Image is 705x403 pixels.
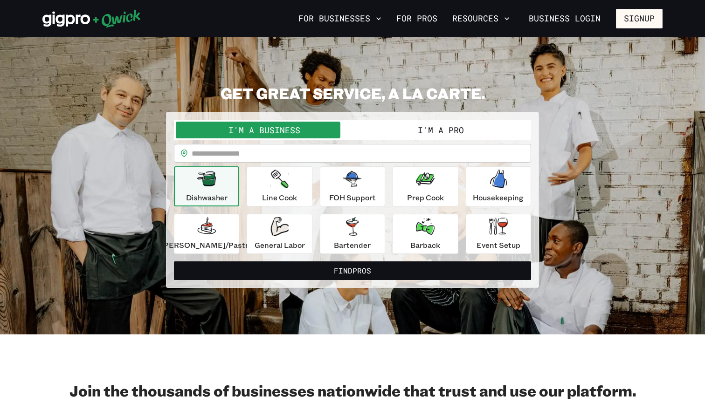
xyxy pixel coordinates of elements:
[174,214,239,254] button: [PERSON_NAME]/Pastry
[410,239,440,251] p: Barback
[477,239,520,251] p: Event Setup
[320,214,385,254] button: Bartender
[174,166,239,206] button: Dishwasher
[320,166,385,206] button: FOH Support
[166,84,539,102] h2: GET GREAT SERVICE, A LA CARTE.
[255,239,305,251] p: General Labor
[334,239,371,251] p: Bartender
[262,192,297,203] p: Line Cook
[449,11,513,27] button: Resources
[161,239,252,251] p: [PERSON_NAME]/Pastry
[176,122,352,138] button: I'm a Business
[466,214,531,254] button: Event Setup
[473,192,524,203] p: Housekeeping
[295,11,385,27] button: For Businesses
[393,214,458,254] button: Barback
[186,192,228,203] p: Dishwasher
[247,166,312,206] button: Line Cook
[407,192,444,203] p: Prep Cook
[42,381,663,400] h2: Join the thousands of businesses nationwide that trust and use our platform.
[616,9,663,28] button: Signup
[521,9,608,28] a: Business Login
[466,166,531,206] button: Housekeeping
[393,11,441,27] a: For Pros
[393,166,458,206] button: Prep Cook
[352,122,529,138] button: I'm a Pro
[247,214,312,254] button: General Labor
[174,261,531,280] button: FindPros
[329,192,376,203] p: FOH Support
